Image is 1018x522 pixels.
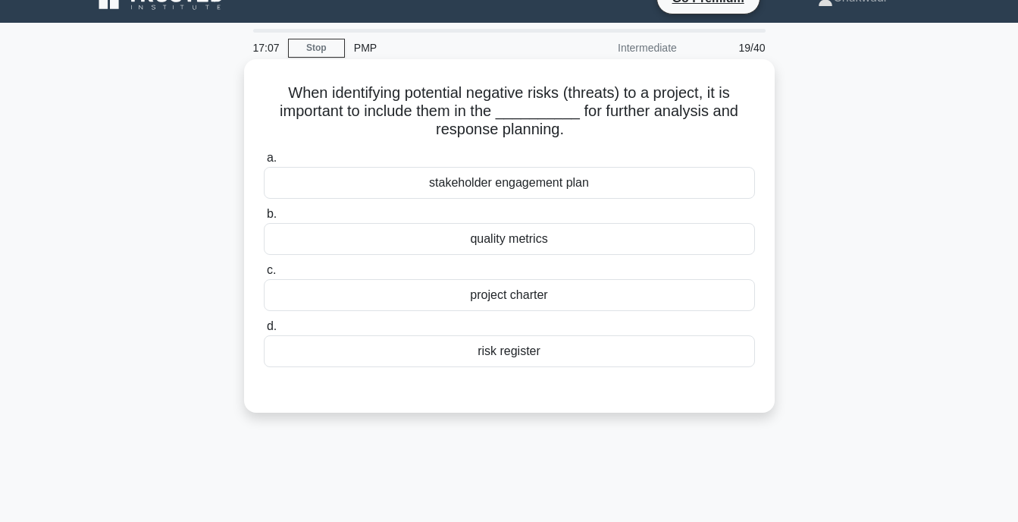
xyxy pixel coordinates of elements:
[267,263,276,276] span: c.
[262,83,756,140] h5: When identifying potential negative risks (threats) to a project, it is important to include them...
[686,33,775,63] div: 19/40
[267,207,277,220] span: b.
[288,39,345,58] a: Stop
[267,319,277,332] span: d.
[244,33,288,63] div: 17:07
[264,223,755,255] div: quality metrics
[264,279,755,311] div: project charter
[345,33,553,63] div: PMP
[264,335,755,367] div: risk register
[553,33,686,63] div: Intermediate
[264,167,755,199] div: stakeholder engagement plan
[267,151,277,164] span: a.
